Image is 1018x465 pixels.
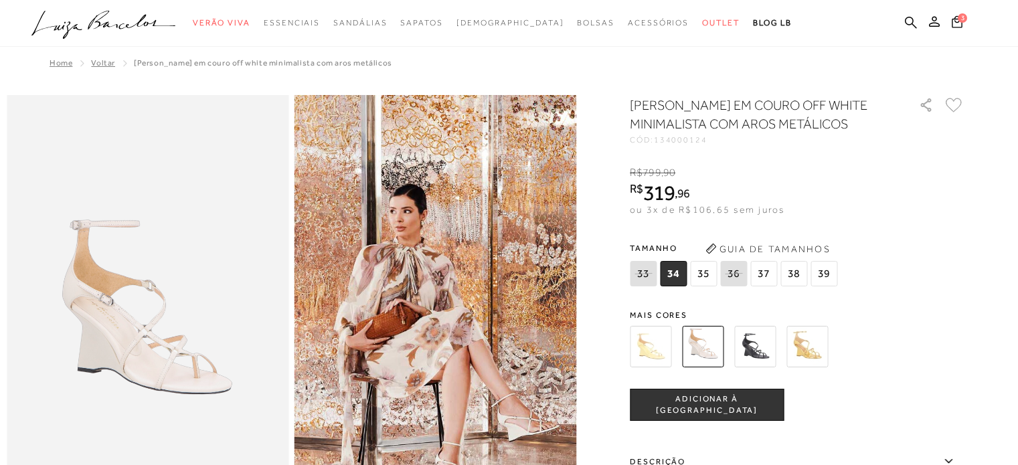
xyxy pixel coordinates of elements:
[780,261,807,286] span: 38
[577,11,614,35] a: noSubCategoriesText
[193,18,250,27] span: Verão Viva
[134,58,392,68] span: [PERSON_NAME] EM COURO OFF WHITE MINIMALISTA COM AROS METÁLICOS
[630,136,898,144] div: CÓD:
[660,261,687,286] span: 34
[702,11,740,35] a: noSubCategoriesText
[654,135,707,145] span: 134000124
[750,261,777,286] span: 37
[682,326,724,367] img: SANDÁLIA ANABELA EM COURO OFF WHITE MINIMALISTA COM AROS METÁLICOS
[264,11,320,35] a: noSubCategoriesText
[720,261,747,286] span: 36
[630,96,881,133] h1: [PERSON_NAME] EM COURO OFF WHITE MINIMALISTA COM AROS METÁLICOS
[643,181,675,205] span: 319
[456,18,564,27] span: [DEMOGRAPHIC_DATA]
[456,11,564,35] a: noSubCategoriesText
[400,11,442,35] a: noSubCategoriesText
[264,18,320,27] span: Essenciais
[333,11,387,35] a: noSubCategoriesText
[643,167,661,179] span: 799
[958,13,967,23] span: 3
[753,18,792,27] span: BLOG LB
[734,326,776,367] img: SANDÁLIA ANABELA EM COURO PRETO MINIMALISTA COM AROS METÁLICOS
[91,58,115,68] a: Voltar
[690,261,717,286] span: 35
[400,18,442,27] span: Sapatos
[630,238,841,258] span: Tamanho
[675,187,690,199] i: ,
[702,18,740,27] span: Outlet
[630,204,784,215] span: ou 3x de R$106,65 sem juros
[753,11,792,35] a: BLOG LB
[630,393,783,417] span: ADICIONAR À [GEOGRAPHIC_DATA]
[193,11,250,35] a: noSubCategoriesText
[948,15,966,33] button: 3
[663,167,675,179] span: 90
[677,186,690,200] span: 96
[701,238,835,260] button: Guia de Tamanhos
[628,11,689,35] a: noSubCategoriesText
[630,183,643,195] i: R$
[630,311,964,319] span: Mais cores
[333,18,387,27] span: Sandálias
[577,18,614,27] span: Bolsas
[50,58,72,68] a: Home
[630,326,671,367] img: SANDÁLIA ANABELA EM COURO AMARELO PALHA MINIMALISTA COM AROS METÁLICOS
[628,18,689,27] span: Acessórios
[786,326,828,367] img: SANDÁLIA ANABELA METALIZADA DOURADA MINIMALISTA COM AROS METÁLICOS
[661,167,676,179] i: ,
[630,167,643,179] i: R$
[630,389,784,421] button: ADICIONAR À [GEOGRAPHIC_DATA]
[630,261,657,286] span: 33
[811,261,837,286] span: 39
